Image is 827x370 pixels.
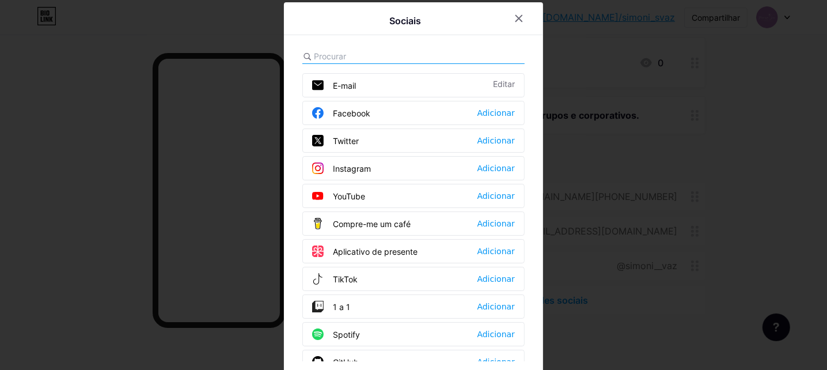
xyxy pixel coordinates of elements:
font: Adicionar [477,136,515,145]
font: Adicionar [477,247,515,256]
font: Instagram [333,164,371,173]
font: Adicionar [477,302,515,311]
font: Facebook [333,108,370,118]
input: Procurar [314,50,441,62]
font: Spotify [333,330,360,339]
font: YouTube [333,191,365,201]
font: GitHub [333,357,359,367]
font: Adicionar [477,330,515,339]
font: Adicionar [477,219,515,228]
font: Editar [493,79,515,89]
font: E-mail [333,81,356,90]
font: Adicionar [477,274,515,284]
font: TikTok [333,274,358,284]
font: Sociais [390,15,422,27]
font: Compre-me um café [333,219,411,229]
font: Adicionar [477,191,515,201]
font: Adicionar [477,357,515,367]
font: Adicionar [477,164,515,173]
font: Aplicativo de presente [333,247,418,256]
font: 1 a 1 [333,302,350,312]
font: Adicionar [477,108,515,118]
font: Twitter [333,136,359,146]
